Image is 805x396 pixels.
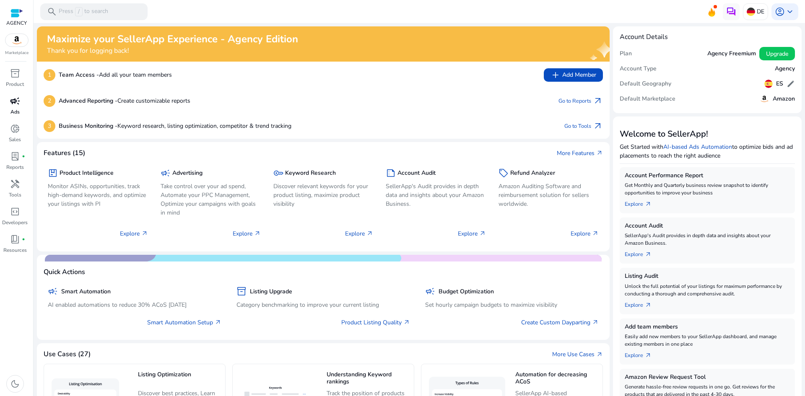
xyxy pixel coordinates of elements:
h5: Automation for decreasing ACoS [515,371,598,386]
span: arrow_outward [645,251,652,258]
p: Resources [3,246,27,254]
span: arrow_outward [254,230,261,237]
p: Category benchmarking to improve your current listing [236,300,410,309]
h5: Understanding Keyword rankings [327,371,410,386]
p: Explore [345,229,373,238]
span: lab_profile [10,151,20,161]
span: summarize [386,168,396,178]
p: Marketplace [5,50,29,56]
p: Unlock the full potential of your listings for maximum performance by conducting a thorough and c... [625,282,790,298]
h5: Account Performance Report [625,172,790,179]
p: Press to search [59,7,108,16]
p: Get Monthly and Quarterly business review snapshot to identify opportunities to improve your busi... [625,181,790,197]
p: Explore [233,229,261,238]
span: arrow_outward [141,230,148,237]
h5: Plan [620,50,632,57]
h5: Account Type [620,65,657,72]
span: arrow_outward [592,230,599,237]
b: Team Access - [59,71,99,79]
p: 3 [44,120,55,132]
span: arrow_outward [403,319,410,326]
h3: Welcome to SellerApp! [620,129,795,139]
a: More Featuresarrow_outward [557,149,603,158]
h5: Agency [775,65,795,72]
span: arrow_outward [366,230,373,237]
h5: Listing Upgrade [250,288,292,295]
p: Ads [10,108,20,116]
h5: Amazon [773,96,795,103]
span: campaign [10,96,20,106]
a: Explorearrow_outward [625,348,658,360]
a: Create Custom Dayparting [521,318,599,327]
span: package [48,168,58,178]
h4: Features (15) [44,149,85,157]
p: AI enabled automations to reduce 30% ACoS [DATE] [48,300,221,309]
span: inventory_2 [236,286,247,296]
a: AI-based Ads Automation [663,143,732,151]
h5: Product Intelligence [60,170,114,177]
span: arrow_outward [596,351,603,358]
h4: Quick Actions [44,268,85,276]
h5: Amazon Review Request Tool [625,374,790,381]
h5: Smart Automation [61,288,111,295]
p: Explore [458,229,486,238]
h5: Agency Freemium [707,50,756,57]
img: es.svg [764,80,773,88]
p: 1 [44,69,55,81]
p: Monitor ASINs, opportunities, track high-demand keywords, and optimize your listings with PI [48,182,148,208]
a: Smart Automation Setup [147,318,221,327]
span: arrow_outward [593,121,603,131]
p: DE [757,4,764,19]
span: fiber_manual_record [22,155,25,158]
span: campaign [48,286,58,296]
span: campaign [161,168,171,178]
a: Go to Toolsarrow_outward [564,120,603,132]
span: arrow_outward [592,319,599,326]
p: Create customizable reports [59,96,190,105]
b: Business Monitoring - [59,122,117,130]
p: Explore [120,229,148,238]
span: account_circle [775,7,785,17]
img: de.svg [747,8,755,16]
b: Advanced Reporting - [59,97,117,105]
p: Tools [9,191,21,199]
span: handyman [10,179,20,189]
p: AGENCY [6,19,27,27]
span: book_4 [10,234,20,244]
h5: Keyword Research [285,170,336,177]
p: Take control over your ad spend, Automate your PPC Management, Optimize your campaigns with goals... [161,182,261,217]
a: Explorearrow_outward [625,247,658,259]
img: amazon.svg [759,94,769,104]
span: add [551,70,561,80]
span: arrow_outward [645,302,652,308]
p: Developers [2,219,28,226]
p: Sales [9,136,21,143]
span: Upgrade [766,49,788,58]
p: Product [6,80,24,88]
span: inventory_2 [10,68,20,78]
p: 2 [44,95,55,107]
span: / [75,7,83,16]
p: Add all your team members [59,70,172,79]
p: Reports [6,163,24,171]
p: Amazon Auditing Software and reimbursement solution for sellers worldwide. [499,182,599,208]
span: sell [499,168,509,178]
a: Product Listing Quality [341,318,410,327]
span: dark_mode [10,379,20,389]
h5: Refund Analyzer [510,170,555,177]
span: arrow_outward [645,201,652,207]
span: arrow_outward [596,150,603,156]
h5: Default Geography [620,80,671,88]
h5: Account Audit [625,223,790,230]
span: fiber_manual_record [22,238,25,241]
span: search [47,7,57,17]
h5: Budget Optimization [439,288,494,295]
p: Explore [571,229,599,238]
h5: Listing Audit [625,273,790,280]
span: Add Member [551,70,596,80]
p: Keyword research, listing optimization, competitor & trend tracking [59,122,291,130]
span: code_blocks [10,207,20,217]
a: Explorearrow_outward [625,298,658,309]
span: arrow_outward [645,352,652,359]
h5: Account Audit [397,170,436,177]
